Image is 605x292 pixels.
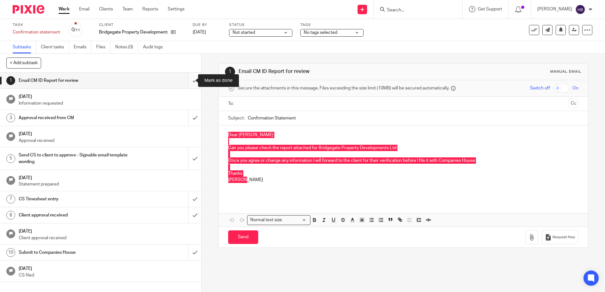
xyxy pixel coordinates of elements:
[575,4,585,15] img: svg%3E
[13,29,60,35] div: Confirmation statement
[19,227,195,234] h1: [DATE]
[19,210,128,220] h1: Client approval received
[19,181,195,187] p: Statement prepared
[13,22,60,27] label: Task
[228,177,578,183] p: [PERSON_NAME]
[19,100,195,106] p: Information requested
[142,6,158,12] a: Reports
[19,235,195,241] p: Client approval received
[41,41,69,53] a: Client tasks
[6,58,41,68] button: + Add subtask
[168,6,184,12] a: Settings
[6,76,15,85] div: 1
[19,264,195,272] h1: [DATE]
[530,85,550,91] span: Switch off
[249,217,283,223] span: Normal text size
[19,113,128,123] h1: Approval received from CM
[247,215,310,225] div: Search for option
[193,30,206,34] span: [DATE]
[19,248,128,257] h1: Submit to Companies House
[122,6,133,12] a: Team
[300,22,364,27] label: Tags
[478,7,502,11] span: Get Support
[74,28,80,32] small: /11
[552,235,575,240] span: Request files
[572,85,578,91] span: On
[96,41,110,53] a: Files
[386,8,443,13] input: Search
[19,92,195,100] h1: [DATE]
[193,22,221,27] label: Due by
[228,145,578,151] p: Can you please check the report attached for Bridgegate Property Developments Ltd
[6,248,15,257] div: 10
[13,5,44,14] img: Pixie
[19,173,195,181] h1: [DATE]
[19,137,195,144] p: Approval received
[228,132,578,138] p: Dear [PERSON_NAME]
[238,85,449,91] span: Secure the attachments in this message. Files exceeding the size limit (10MB) will be secured aut...
[6,195,15,204] div: 7
[19,150,128,167] h1: Send CS to client to approve - Signable email template wording
[19,272,195,278] p: CS filed
[550,69,582,74] div: Manual email
[229,22,292,27] label: Status
[228,230,258,244] input: Send
[304,30,337,35] span: No tags selected
[13,41,36,53] a: Subtasks
[284,217,307,223] input: Search for option
[228,170,578,177] p: Thanks
[74,41,91,53] a: Emails
[143,41,167,53] a: Audit logs
[6,154,15,163] div: 5
[19,194,128,204] h1: CS Timesheet entry
[542,230,578,244] button: Request files
[233,30,255,35] span: Not started
[537,6,572,12] p: [PERSON_NAME]
[99,29,168,35] p: Bridgegate Property Developments Ltd
[99,22,185,27] label: Client
[6,211,15,220] div: 8
[228,100,235,107] label: To:
[225,67,235,77] div: 1
[115,41,138,53] a: Notes (0)
[19,129,195,137] h1: [DATE]
[228,157,578,164] p: Once you agree or change any information I will forward to the client for their verification befo...
[72,26,80,33] div: 0
[59,6,70,12] a: Work
[239,68,417,75] h1: Email CM ID Report for review
[19,76,128,85] h1: Email CM ID Report for review
[569,99,578,108] button: Cc
[6,113,15,122] div: 3
[99,6,113,12] a: Clients
[228,115,245,121] label: Subject:
[79,6,90,12] a: Email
